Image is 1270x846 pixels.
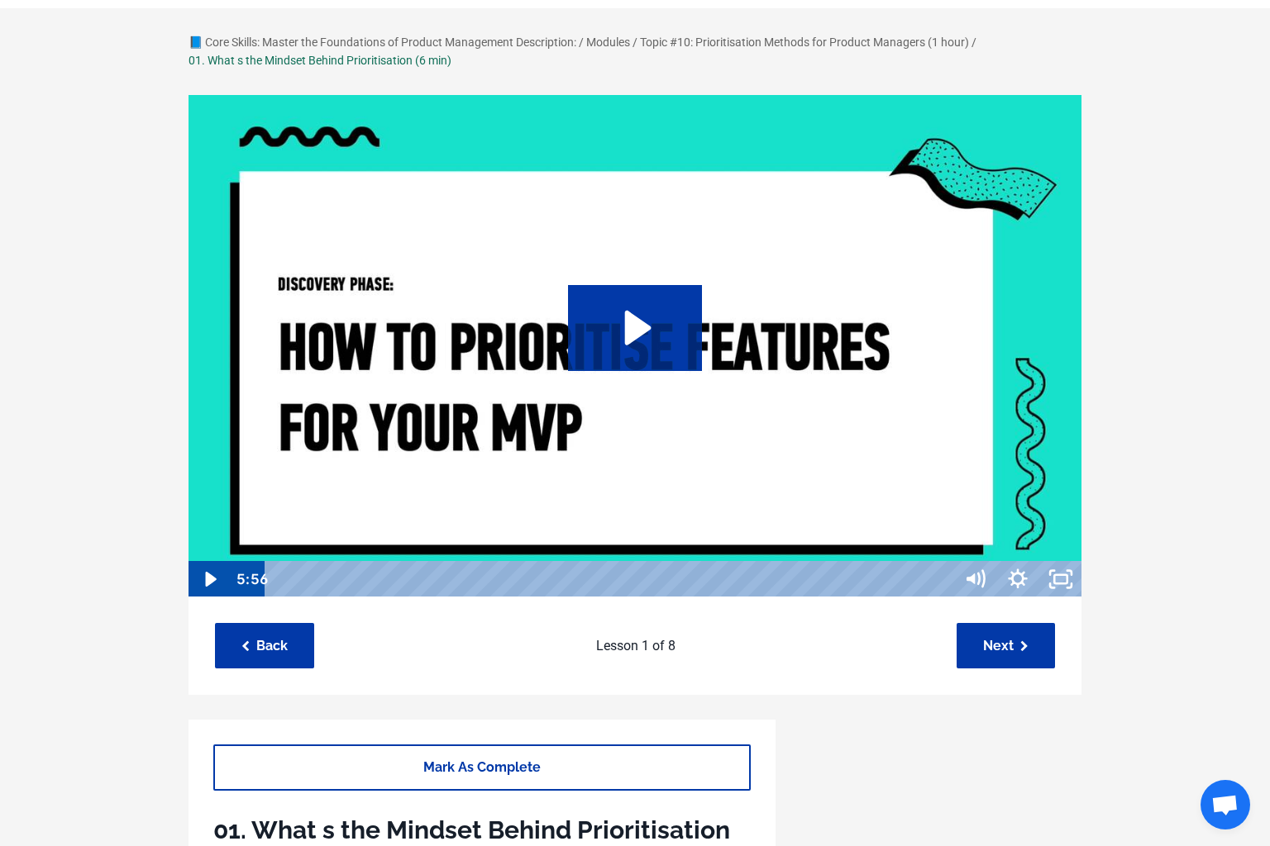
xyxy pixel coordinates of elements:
p: Lesson 1 of 8 [322,635,948,657]
a: Back [215,623,314,668]
div: / [972,33,976,51]
a: Topic #10: Prioritisation Methods for Product Managers (1 hour) [640,36,969,49]
div: / [633,33,637,51]
a: 📘 Core Skills: Master the Foundations of Product Management Description: [189,36,576,49]
button: Mute [953,561,996,597]
button: Play Video [188,561,231,597]
a: Mark As Complete [213,744,751,790]
button: Unfullscreen [1039,561,1082,597]
div: 01. What s the Mindset Behind Prioritisation (6 min) [189,51,451,69]
button: Play Video: sites/127338/video/YI0LwvySeOkIF8MrGd5m_01._What_s_the_mindset_behind_Prioritisation_... [568,285,703,371]
div: Playbar [281,561,943,597]
a: Next [957,623,1055,668]
a: Open chat [1201,780,1250,829]
a: Modules [586,36,630,49]
button: Show settings menu [996,561,1039,597]
div: / [579,33,584,51]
